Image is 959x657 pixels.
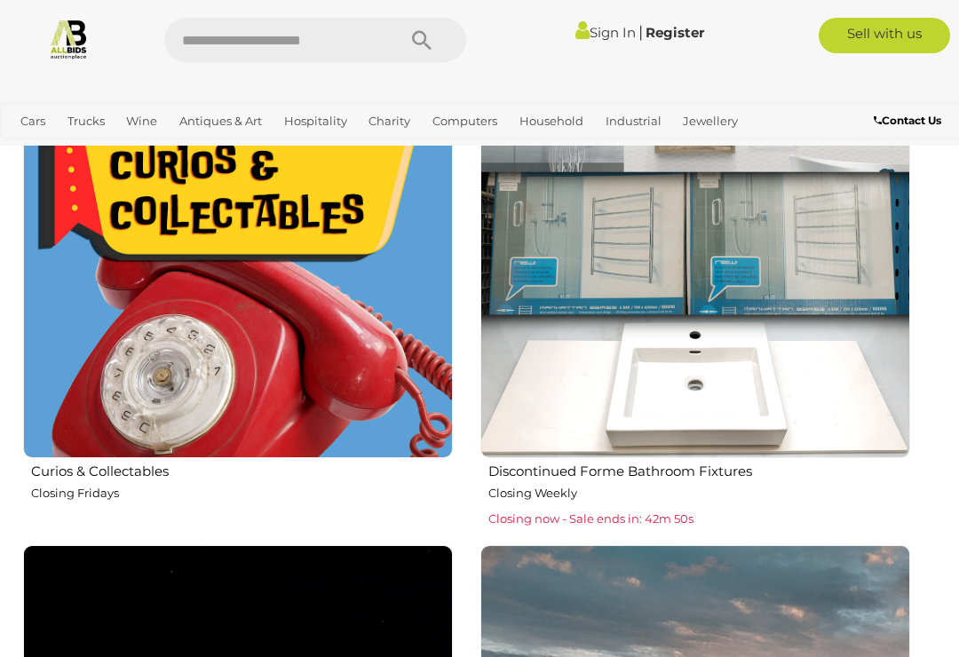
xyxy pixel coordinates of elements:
[874,111,946,131] a: Contact Us
[13,136,61,165] a: Office
[361,107,417,136] a: Charity
[598,107,669,136] a: Industrial
[13,107,52,136] a: Cars
[480,28,910,458] img: Discontinued Forme Bathroom Fixtures
[377,18,466,62] button: Search
[277,107,354,136] a: Hospitality
[874,114,941,127] b: Contact Us
[676,107,745,136] a: Jewellery
[425,107,504,136] a: Computers
[60,107,112,136] a: Trucks
[488,460,910,479] h2: Discontinued Forme Bathroom Fixtures
[127,136,267,165] a: [GEOGRAPHIC_DATA]
[22,28,453,531] a: Curios & Collectables Closing Fridays
[69,136,120,165] a: Sports
[48,18,90,59] img: Allbids.com.au
[512,107,590,136] a: Household
[488,511,693,526] span: Closing now - Sale ends in: 42m 50s
[31,460,453,479] h2: Curios & Collectables
[488,483,910,503] p: Closing Weekly
[819,18,951,53] a: Sell with us
[23,28,453,458] img: Curios & Collectables
[479,28,910,531] a: Discontinued Forme Bathroom Fixtures Closing Weekly Closing now - Sale ends in: 42m 50s
[119,107,164,136] a: Wine
[31,483,453,503] p: Closing Fridays
[646,24,704,41] a: Register
[575,24,636,41] a: Sign In
[172,107,269,136] a: Antiques & Art
[638,22,643,42] span: |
